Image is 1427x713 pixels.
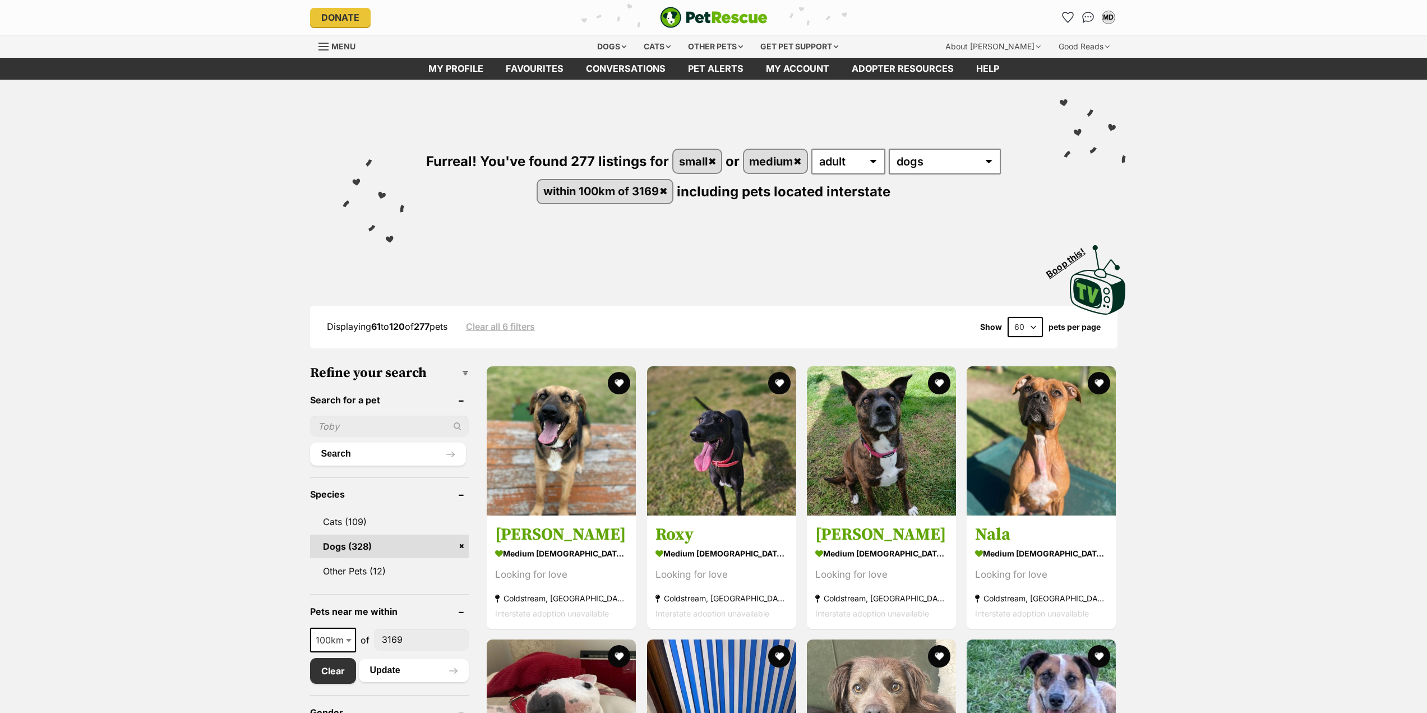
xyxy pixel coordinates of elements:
[361,633,370,647] span: of
[967,366,1116,516] img: Nala - Staffordshire Bull Terrier Dog
[655,608,769,618] span: Interstate adoption unavailable
[660,7,768,28] img: logo-e224e6f780fb5917bec1dbf3a21bbac754714ae5b6737aabdf751b685950b380.svg
[965,58,1010,80] a: Help
[608,645,631,668] button: favourite
[487,366,636,516] img: Cleo - Harrier x German Shepherd Dog
[980,323,1002,332] span: Show
[677,58,755,80] a: Pet alerts
[589,35,634,58] div: Dogs
[1088,645,1111,668] button: favourite
[636,35,678,58] div: Cats
[655,545,788,561] strong: medium [DEMOGRAPHIC_DATA] Dog
[310,416,469,437] input: Toby
[466,321,535,332] a: Clear all 6 filters
[975,545,1107,561] strong: medium [DEMOGRAPHIC_DATA] Dog
[371,321,381,332] strong: 61
[655,590,788,605] strong: Coldstream, [GEOGRAPHIC_DATA]
[495,523,627,545] h3: [PERSON_NAME]
[807,515,956,629] a: [PERSON_NAME] medium [DEMOGRAPHIC_DATA] Dog Looking for love Coldstream, [GEOGRAPHIC_DATA] Inters...
[310,606,469,617] header: Pets near me within
[1059,8,1117,26] ul: Account quick links
[318,35,363,56] a: Menu
[928,372,950,394] button: favourite
[495,608,609,618] span: Interstate adoption unavailable
[538,180,672,203] a: within 100km of 3169
[1049,323,1101,332] label: pets per page
[1103,12,1114,23] div: MD
[1070,245,1126,315] img: PetRescue TV logo
[374,629,469,650] input: postcode
[310,559,469,583] a: Other Pets (12)
[815,523,948,545] h3: [PERSON_NAME]
[660,7,768,28] a: PetRescue
[744,150,807,173] a: medium
[815,608,929,618] span: Interstate adoption unavailable
[310,658,356,684] a: Clear
[327,321,447,332] span: Displaying to of pets
[967,515,1116,629] a: Nala medium [DEMOGRAPHIC_DATA] Dog Looking for love Coldstream, [GEOGRAPHIC_DATA] Interstate adop...
[310,510,469,533] a: Cats (109)
[575,58,677,80] a: conversations
[311,632,355,648] span: 100km
[647,515,796,629] a: Roxy medium [DEMOGRAPHIC_DATA] Dog Looking for love Coldstream, [GEOGRAPHIC_DATA] Interstate adop...
[1079,8,1097,26] a: Conversations
[1070,235,1126,317] a: Boop this!
[1088,372,1111,394] button: favourite
[677,183,890,199] span: including pets located interstate
[752,35,846,58] div: Get pet support
[655,567,788,582] div: Looking for love
[938,35,1049,58] div: About [PERSON_NAME]
[726,153,740,169] span: or
[1082,12,1094,23] img: chat-41dd97257d64d25036548639549fe6c8038ab92f7586957e7f3b1b290dea8141.svg
[841,58,965,80] a: Adopter resources
[975,590,1107,605] strong: Coldstream, [GEOGRAPHIC_DATA]
[495,590,627,605] strong: Coldstream, [GEOGRAPHIC_DATA]
[1051,35,1117,58] div: Good Reads
[647,366,796,516] img: Roxy - Greyhound Dog
[417,58,495,80] a: My profile
[755,58,841,80] a: My account
[310,365,469,381] h3: Refine your search
[975,608,1089,618] span: Interstate adoption unavailable
[331,42,355,51] span: Menu
[487,515,636,629] a: [PERSON_NAME] medium [DEMOGRAPHIC_DATA] Dog Looking for love Coldstream, [GEOGRAPHIC_DATA] Inters...
[673,150,721,173] a: small
[310,628,356,652] span: 100km
[495,567,627,582] div: Looking for love
[975,567,1107,582] div: Looking for love
[310,443,467,465] button: Search
[1100,8,1117,26] button: My account
[310,489,469,499] header: Species
[310,8,371,27] a: Donate
[815,545,948,561] strong: medium [DEMOGRAPHIC_DATA] Dog
[426,153,669,169] span: Furreal! You've found 277 listings for
[389,321,405,332] strong: 120
[768,372,791,394] button: favourite
[495,58,575,80] a: Favourites
[815,590,948,605] strong: Coldstream, [GEOGRAPHIC_DATA]
[310,535,469,558] a: Dogs (328)
[414,321,430,332] strong: 277
[680,35,751,58] div: Other pets
[807,366,956,516] img: Rosie - Bull Terrier x American Staffy Mix Dog
[608,372,631,394] button: favourite
[1044,239,1096,279] span: Boop this!
[815,567,948,582] div: Looking for love
[359,659,469,682] button: Update
[655,523,788,545] h3: Roxy
[768,645,791,668] button: favourite
[928,645,950,668] button: favourite
[1059,8,1077,26] a: Favourites
[310,395,469,405] header: Search for a pet
[495,545,627,561] strong: medium [DEMOGRAPHIC_DATA] Dog
[975,523,1107,545] h3: Nala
